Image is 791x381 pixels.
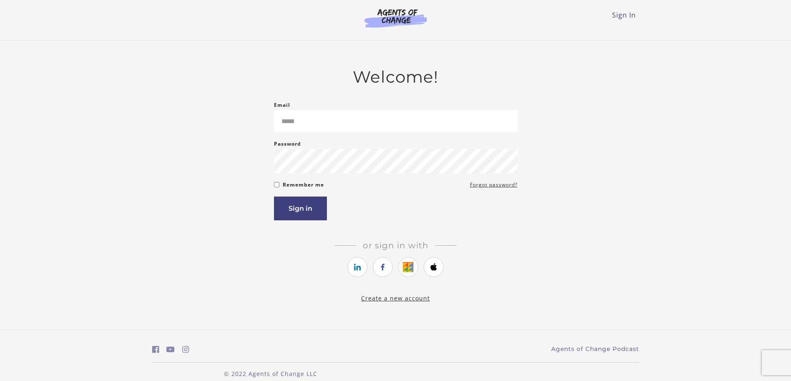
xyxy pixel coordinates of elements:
[283,180,324,190] label: Remember me
[356,240,435,250] span: Or sign in with
[551,345,639,353] a: Agents of Change Podcast
[274,100,290,110] label: Email
[182,343,189,356] a: https://www.instagram.com/agentsofchangeprep/ (Open in a new window)
[152,346,159,353] i: https://www.facebook.com/groups/aswbtestprep (Open in a new window)
[398,257,418,277] a: https://courses.thinkific.com/users/auth/google?ss%5Breferral%5D=&ss%5Buser_return_to%5D=&ss%5Bvi...
[152,343,159,356] a: https://www.facebook.com/groups/aswbtestprep (Open in a new window)
[274,67,517,87] h2: Welcome!
[182,346,189,353] i: https://www.instagram.com/agentsofchangeprep/ (Open in a new window)
[361,294,430,302] a: Create a new account
[373,257,393,277] a: https://courses.thinkific.com/users/auth/facebook?ss%5Breferral%5D=&ss%5Buser_return_to%5D=&ss%5B...
[152,369,389,378] p: © 2022 Agents of Change LLC
[356,8,436,28] img: Agents of Change Logo
[166,346,175,353] i: https://www.youtube.com/c/AgentsofChangeTestPrepbyMeaganMitchell (Open in a new window)
[274,139,301,149] label: Password
[470,180,517,190] a: Forgot password?
[347,257,367,277] a: https://courses.thinkific.com/users/auth/linkedin?ss%5Breferral%5D=&ss%5Buser_return_to%5D=&ss%5B...
[424,257,444,277] a: https://courses.thinkific.com/users/auth/apple?ss%5Breferral%5D=&ss%5Buser_return_to%5D=&ss%5Bvis...
[612,10,636,20] a: Sign In
[166,343,175,356] a: https://www.youtube.com/c/AgentsofChangeTestPrepbyMeaganMitchell (Open in a new window)
[274,197,327,220] button: Sign in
